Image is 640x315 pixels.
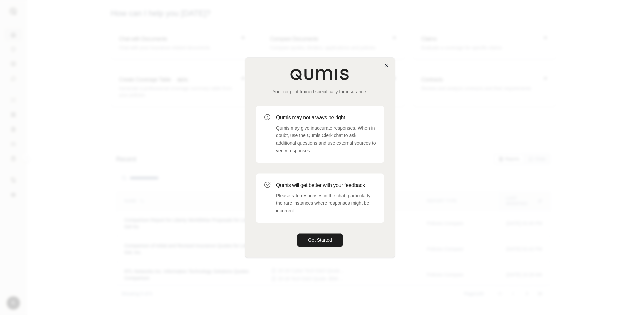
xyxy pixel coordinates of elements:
[276,192,376,215] p: Please rate responses in the chat, particularly the rare instances where responses might be incor...
[276,114,376,122] h3: Qumis may not always be right
[276,124,376,155] p: Qumis may give inaccurate responses. When in doubt, use the Qumis Clerk chat to ask additional qu...
[276,181,376,189] h3: Qumis will get better with your feedback
[297,233,343,247] button: Get Started
[256,88,384,95] p: Your co-pilot trained specifically for insurance.
[290,68,350,80] img: Qumis Logo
